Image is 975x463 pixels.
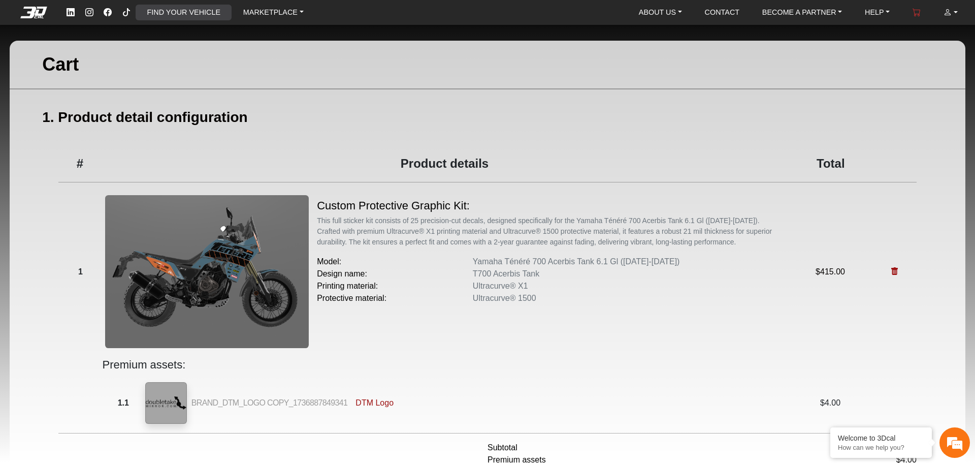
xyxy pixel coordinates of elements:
span: BRAND_DTM_LOGO COPY_1736887849341 [191,395,348,411]
a: FIND YOUR VEHICLE [143,5,224,20]
span: Conversation [5,318,68,325]
h5: Custom Protective Graphic Kit: [317,197,470,215]
h1: Cart [10,33,111,96]
h3: 1. Product detail configuration [10,89,965,145]
th: Total [788,145,873,182]
div: Articles [131,300,193,332]
td: $4.00 [788,382,873,424]
span: Design name: [317,268,473,280]
th: # [58,145,101,182]
a: ABOUT US [635,5,686,20]
div: FAQs [68,300,131,332]
a: MARKETPLACE [239,5,308,20]
th: Product details [102,145,788,182]
p: This full sticker kit consists of 25 precision-cut decals, designed specifically for the Yamaha T... [317,215,784,248]
a: HELP [861,5,894,20]
th: 1 [59,195,102,349]
span: We're online! [59,119,140,216]
h5: Premium assets: [102,356,185,374]
p: How can we help you? [838,444,924,451]
img: ... [105,195,309,348]
span: Yamaha Ténéré 700 Acerbis Tank 6.1 Gl (2019-2024) [473,256,784,268]
div: Minimize live chat window [167,5,191,29]
textarea: Type your message and hit 'Enter' [5,265,193,300]
th: 1.1 [102,382,145,424]
div: Welcome to 3Dcal [838,434,924,442]
div: Navigation go back [11,52,26,68]
span: Ultracurve® 1500 [473,292,784,304]
div: Chat with us now [68,53,186,67]
span: T700 Acerbis Tank [473,268,784,280]
span: DTM Logo [355,395,394,411]
span: Printing material: [317,280,473,292]
div: Subtotal [487,442,517,454]
span: Ultracurve® X1 [473,280,784,292]
img: ... [146,383,186,423]
span: Model: [317,256,473,268]
span: $415.00 [792,266,869,278]
a: CONTACT [701,5,743,20]
a: BECOME A PARTNER [758,5,846,20]
span: Protective material: [317,292,473,304]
